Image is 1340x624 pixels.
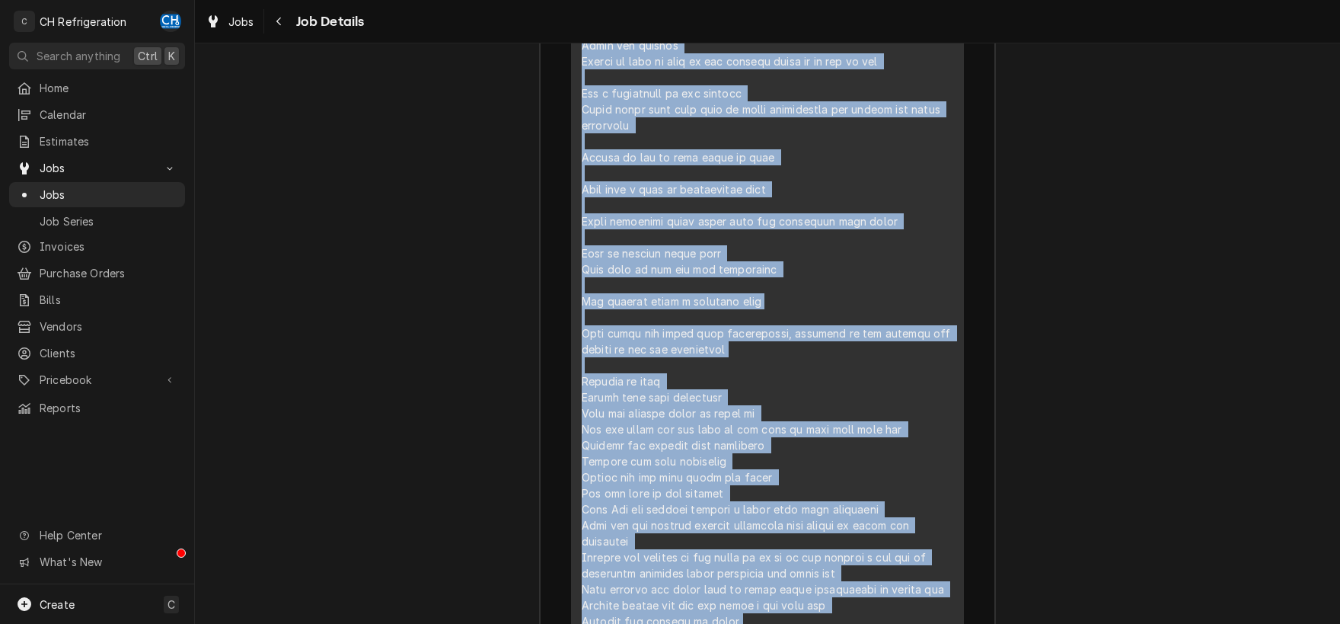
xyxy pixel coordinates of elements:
[9,129,185,154] a: Estimates
[40,527,176,543] span: Help Center
[167,597,175,613] span: C
[9,287,185,312] a: Bills
[9,549,185,574] a: Go to What's New
[40,133,177,149] span: Estimates
[40,213,177,229] span: Job Series
[37,48,120,64] span: Search anything
[40,107,177,123] span: Calendar
[292,11,365,32] span: Job Details
[9,155,185,181] a: Go to Jobs
[40,400,177,416] span: Reports
[9,75,185,101] a: Home
[40,292,177,308] span: Bills
[40,554,176,570] span: What's New
[14,11,35,32] div: C
[9,209,185,234] a: Job Series
[40,187,177,203] span: Jobs
[40,265,177,281] span: Purchase Orders
[267,9,292,34] button: Navigate back
[9,523,185,548] a: Go to Help Center
[9,102,185,127] a: Calendar
[199,9,260,34] a: Jobs
[40,238,177,254] span: Invoices
[9,182,185,207] a: Jobs
[9,261,185,286] a: Purchase Orders
[168,48,175,64] span: K
[9,314,185,339] a: Vendors
[160,11,181,32] div: CH
[40,372,155,388] span: Pricebook
[40,14,127,30] div: CH Refrigeration
[138,48,158,64] span: Ctrl
[9,43,185,69] button: Search anythingCtrlK
[228,14,254,30] span: Jobs
[9,367,185,392] a: Go to Pricebook
[40,80,177,96] span: Home
[40,160,155,176] span: Jobs
[160,11,181,32] div: Chris Hiraga's Avatar
[9,341,185,366] a: Clients
[40,318,177,334] span: Vendors
[9,395,185,421] a: Reports
[14,11,35,32] div: CH Refrigeration's Avatar
[9,234,185,259] a: Invoices
[40,345,177,361] span: Clients
[40,598,75,611] span: Create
